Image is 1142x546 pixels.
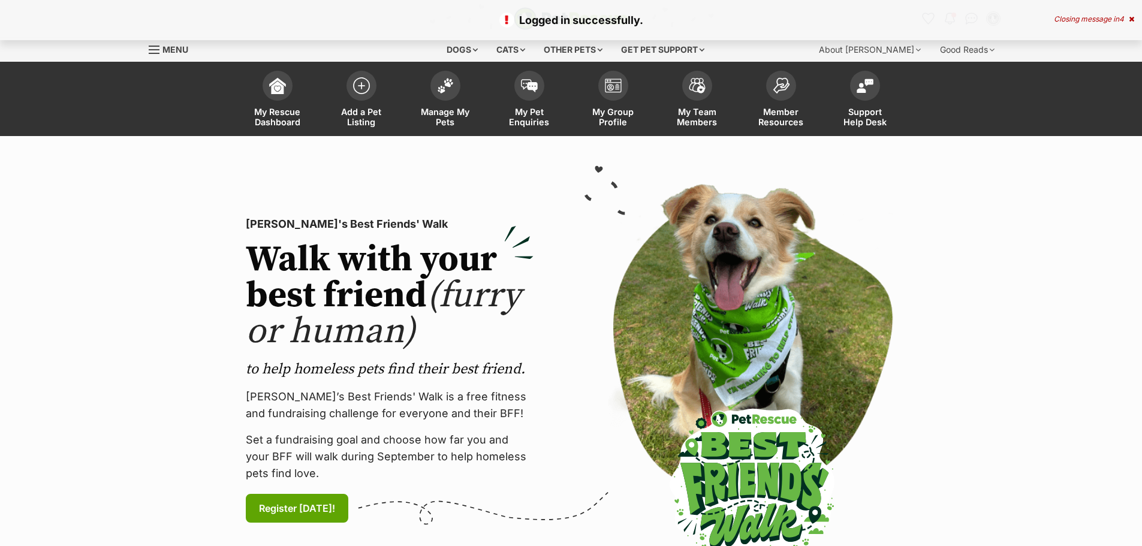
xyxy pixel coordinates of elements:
[502,107,556,127] span: My Pet Enquiries
[418,107,472,127] span: Manage My Pets
[932,38,1003,62] div: Good Reads
[403,65,487,136] a: Manage My Pets
[535,38,611,62] div: Other pets
[571,65,655,136] a: My Group Profile
[586,107,640,127] span: My Group Profile
[670,107,724,127] span: My Team Members
[655,65,739,136] a: My Team Members
[739,65,823,136] a: Member Resources
[613,38,713,62] div: Get pet support
[236,65,320,136] a: My Rescue Dashboard
[320,65,403,136] a: Add a Pet Listing
[246,388,534,422] p: [PERSON_NAME]’s Best Friends' Walk is a free fitness and fundraising challenge for everyone and t...
[259,501,335,515] span: Register [DATE]!
[754,107,808,127] span: Member Resources
[487,65,571,136] a: My Pet Enquiries
[689,78,706,93] img: team-members-icon-5396bd8760b3fe7c0b43da4ab00e1e3bb1a5d9ba89233759b79545d2d3fc5d0d.svg
[773,77,790,93] img: member-resources-icon-8e73f808a243e03378d46382f2149f9095a855e16c252ad45f914b54edf8863c.svg
[810,38,929,62] div: About [PERSON_NAME]
[857,79,873,93] img: help-desk-icon-fdf02630f3aa405de69fd3d07c3f3aa587a6932b1a1747fa1d2bba05be0121f9.svg
[823,65,907,136] a: Support Help Desk
[438,38,486,62] div: Dogs
[162,44,188,55] span: Menu
[437,78,454,93] img: manage-my-pets-icon-02211641906a0b7f246fdf0571729dbe1e7629f14944591b6c1af311fb30b64b.svg
[488,38,534,62] div: Cats
[251,107,305,127] span: My Rescue Dashboard
[246,360,534,379] p: to help homeless pets find their best friend.
[246,216,534,233] p: [PERSON_NAME]'s Best Friends' Walk
[246,432,534,482] p: Set a fundraising goal and choose how far you and your BFF will walk during September to help hom...
[246,273,521,354] span: (furry or human)
[246,242,534,350] h2: Walk with your best friend
[521,79,538,92] img: pet-enquiries-icon-7e3ad2cf08bfb03b45e93fb7055b45f3efa6380592205ae92323e6603595dc1f.svg
[269,77,286,94] img: dashboard-icon-eb2f2d2d3e046f16d808141f083e7271f6b2e854fb5c12c21221c1fb7104beca.svg
[246,494,348,523] a: Register [DATE]!
[335,107,388,127] span: Add a Pet Listing
[149,38,197,59] a: Menu
[838,107,892,127] span: Support Help Desk
[605,79,622,93] img: group-profile-icon-3fa3cf56718a62981997c0bc7e787c4b2cf8bcc04b72c1350f741eb67cf2f40e.svg
[353,77,370,94] img: add-pet-listing-icon-0afa8454b4691262ce3f59096e99ab1cd57d4a30225e0717b998d2c9b9846f56.svg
